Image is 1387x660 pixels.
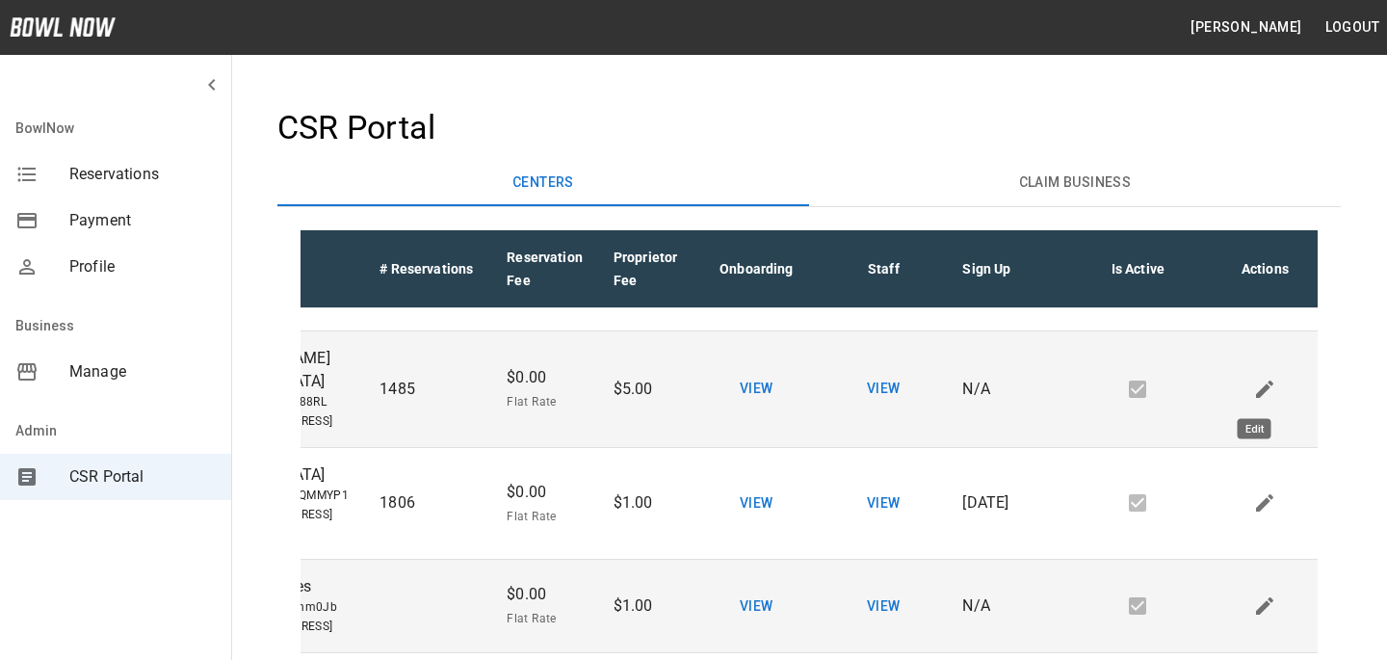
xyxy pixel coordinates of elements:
[507,366,583,389] p: $0.00
[277,160,1341,206] div: basic tabs example
[1201,230,1328,308] th: Actions
[614,491,678,515] p: $1.00
[507,481,583,504] p: $0.00
[725,589,787,624] button: View
[507,508,583,527] span: Flat Rate
[947,230,1074,308] th: Sign Up
[69,360,216,383] span: Manage
[725,486,787,521] button: View
[10,17,116,37] img: logo
[1318,10,1387,45] button: Logout
[277,108,1341,148] h4: CSR Portal
[277,160,809,206] button: Centers
[1248,487,1281,519] button: Edit
[820,230,947,308] th: Staff
[962,491,1059,515] p: [DATE]
[69,465,216,488] span: CSR Portal
[69,255,216,278] span: Profile
[379,378,476,401] p: 1485
[725,371,787,407] button: View
[852,371,914,407] button: View
[1074,230,1201,308] th: Is Active
[1183,10,1309,45] button: [PERSON_NAME]
[962,594,1059,618] p: N/A
[693,230,820,308] th: Onboarding
[614,378,678,401] p: $5.00
[962,378,1059,401] p: N/A
[364,230,491,308] th: # Reservations
[1248,590,1281,622] button: Edit
[1248,373,1281,406] button: Edit
[507,610,583,629] span: Flat Rate
[69,163,216,186] span: Reservations
[69,209,216,232] span: Payment
[507,583,583,606] p: $0.00
[852,486,914,521] button: View
[379,491,476,515] p: 1806
[614,594,678,618] p: $1.00
[1238,419,1271,439] div: Edit
[809,160,1341,206] button: Claim Business
[852,589,914,624] button: View
[491,230,598,308] th: Reservation Fee
[507,393,583,412] span: Flat Rate
[598,230,693,308] th: Proprietor Fee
